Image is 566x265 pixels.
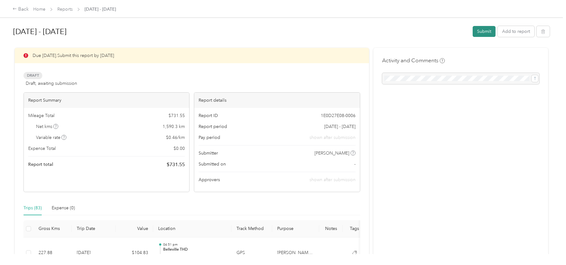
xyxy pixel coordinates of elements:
span: 1E0D27E08-0006 [321,112,356,119]
span: Report total [28,161,53,168]
span: - [354,161,356,167]
span: [DATE] - [DATE] [85,6,116,13]
th: Track Method [231,220,272,237]
span: shown after submission [309,177,356,182]
span: Mileage Total [28,112,55,119]
span: $ 0.46 / km [166,134,185,141]
span: Pay period [199,134,220,141]
span: Report period [199,123,227,130]
button: Submit [473,26,496,37]
a: Home [33,7,45,12]
span: Variable rate [36,134,67,141]
span: Net kms [36,123,59,130]
th: Location [153,220,231,237]
div: Report details [194,93,360,108]
h4: Activity and Comments [382,57,445,64]
a: Reports [57,7,73,12]
th: Tags [343,220,366,237]
div: Trips (83) [23,205,42,211]
div: Due [DATE]. Submit this report by [DATE] [15,48,369,63]
span: Approvers [199,176,220,183]
span: [DATE] - [DATE] [324,123,356,130]
th: Value [116,220,153,237]
th: Purpose [272,220,319,237]
span: [PERSON_NAME] [314,150,349,156]
span: $ 731.55 [167,161,185,168]
th: Notes [319,220,343,237]
div: Back [13,6,29,13]
span: Expense Total [28,145,56,152]
th: Gross Kms [34,220,72,237]
button: Add to report [498,26,534,37]
span: Report ID [199,112,218,119]
span: 1,590.3 km [163,123,185,130]
p: Belleville THD [163,247,226,252]
span: $ 731.55 [169,112,185,119]
div: Report Summary [24,93,189,108]
span: Submitted on [199,161,226,167]
span: Draft, awaiting submission [26,80,77,87]
p: 06:58 pm [163,253,226,258]
span: $ 0.00 [174,145,185,152]
span: shown after submission [309,134,356,141]
h1: Sep 1 - 30, 2025 [13,24,468,39]
th: Trip Date [72,220,116,237]
p: 04:51 pm [163,242,226,247]
div: Expense (0) [52,205,75,211]
iframe: Everlance-gr Chat Button Frame [531,230,566,265]
span: Submitter [199,150,218,156]
span: Draft [23,72,42,79]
